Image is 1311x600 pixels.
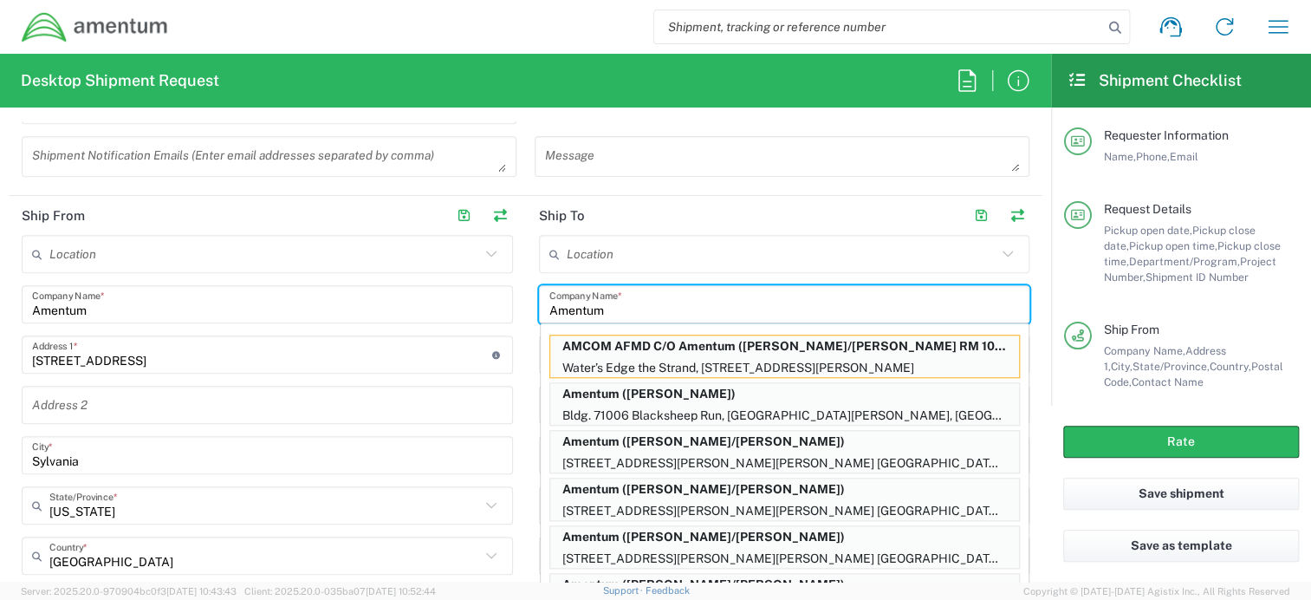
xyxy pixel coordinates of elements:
[22,207,85,225] h2: Ship From
[550,357,1019,379] p: Water’s Edge the Strand, [STREET_ADDRESS][PERSON_NAME]
[1132,375,1204,388] span: Contact Name
[550,548,1019,570] p: [STREET_ADDRESS][PERSON_NAME][PERSON_NAME] [GEOGRAPHIC_DATA], [GEOGRAPHIC_DATA], 79918, [GEOGRAPH...
[1104,224,1192,237] span: Pickup open date,
[1104,128,1229,142] span: Requester Information
[550,574,1019,596] p: Amentum (Alexis Rivera/Eric MWO)
[1129,239,1217,252] span: Pickup open time,
[1063,426,1299,458] button: Rate
[21,586,237,597] span: Server: 2025.20.0-970904bc0f3
[1210,360,1251,373] span: Country,
[1170,150,1198,163] span: Email
[646,585,690,596] a: Feedback
[550,383,1019,405] p: Amentum (Alex Mundy)
[550,526,1019,548] p: Amentum (Alexis Rivera/Eric MWO)
[1104,344,1185,357] span: Company Name,
[1146,271,1249,284] span: Shipment ID Number
[21,11,169,43] img: dyncorp
[654,10,1103,43] input: Shipment, tracking or reference number
[366,586,436,597] span: [DATE] 10:52:44
[1067,70,1242,91] h2: Shipment Checklist
[550,431,1019,453] p: Amentum (Alexis Rivera/Elvin Carr)
[550,500,1019,522] p: [STREET_ADDRESS][PERSON_NAME][PERSON_NAME] [GEOGRAPHIC_DATA], [GEOGRAPHIC_DATA], 79918, [GEOGRAPH...
[1104,150,1136,163] span: Name,
[1023,584,1290,599] span: Copyright © [DATE]-[DATE] Agistix Inc., All Rights Reserved
[21,70,219,91] h2: Desktop Shipment Request
[1136,150,1170,163] span: Phone,
[550,453,1019,474] p: [STREET_ADDRESS][PERSON_NAME][PERSON_NAME] [GEOGRAPHIC_DATA], [GEOGRAPHIC_DATA], 79918, [GEOGRAPH...
[602,585,646,596] a: Support
[1111,360,1133,373] span: City,
[550,405,1019,427] p: Bldg. 71006 Blacksheep Run, [GEOGRAPHIC_DATA][PERSON_NAME], [GEOGRAPHIC_DATA]
[550,336,1019,357] p: AMCOM AFMD C/O Amentum (Rob Day/Terrell Bowser RM 109), terrell.bowser@amentum.com
[1133,360,1210,373] span: State/Province,
[539,207,585,225] h2: Ship To
[1063,478,1299,510] button: Save shipment
[550,479,1019,500] p: Amentum (Alexis Rivera/Elvin Carr)
[166,586,237,597] span: [DATE] 10:43:43
[1063,530,1299,562] button: Save as template
[1104,202,1191,216] span: Request Details
[244,586,436,597] span: Client: 2025.20.0-035ba07
[1104,323,1159,336] span: Ship From
[1129,255,1240,268] span: Department/Program,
